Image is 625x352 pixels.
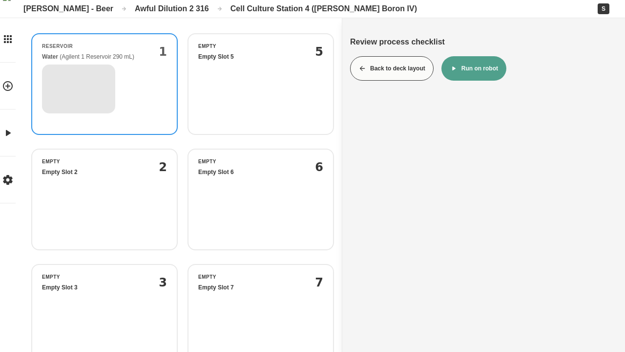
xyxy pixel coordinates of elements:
svg: 1 [42,65,115,113]
b: Empty Slot 6 [198,169,234,176]
div: reservoir [42,44,159,49]
a: Awful Dilution 2 316 [135,4,209,13]
div: 5 [315,44,323,61]
div: ( Agilent 1 Reservoir 290 mL ) [42,53,159,61]
div: Empty Slot 6 6 [187,149,334,250]
div: 2 [159,159,167,176]
div: empty [198,275,315,280]
div: empty [198,159,315,164]
div: 6 [315,159,323,176]
div: S [598,3,609,14]
b: Empty Slot 3 [42,284,78,291]
div: Water [42,65,159,113]
b: Empty Slot 5 [198,53,234,60]
div: Cell Culture Station 4 ([PERSON_NAME] Boron IV) [230,4,417,13]
div: Review process checklist [350,37,617,46]
div: empty [42,159,159,164]
b: Empty Slot 2 [42,169,78,176]
button: Run on robot [441,56,506,81]
div: Water 1 Agilent 1 Reservoir 290 mL [31,33,178,135]
div: Empty Slot 2 2 [31,149,178,250]
b: Water [42,53,58,60]
div: 7 [315,275,323,291]
b: Empty Slot 7 [198,284,234,291]
a: [PERSON_NAME] - Beer [23,4,113,13]
div: 3 [159,275,167,291]
div: empty [42,275,159,280]
div: empty [198,44,315,49]
div: 1 [159,44,167,113]
button: Back to deck layout [350,56,434,81]
div: Empty Slot 5 5 [187,33,334,135]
